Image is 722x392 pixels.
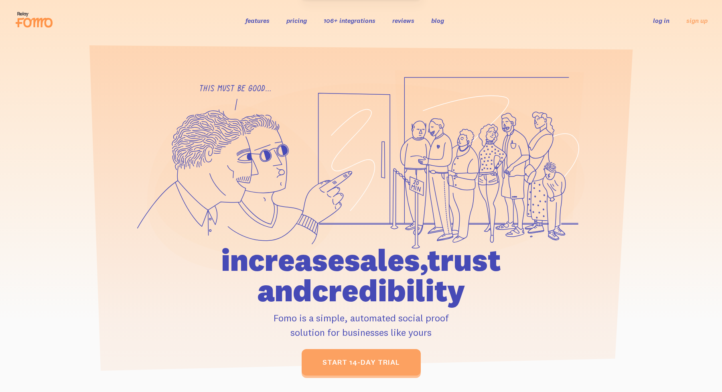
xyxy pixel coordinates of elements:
[175,245,547,306] h1: increase sales, trust and credibility
[653,16,669,24] a: log in
[245,16,270,24] a: features
[302,349,421,376] a: start 14-day trial
[431,16,444,24] a: blog
[324,16,375,24] a: 106+ integrations
[686,16,708,25] a: sign up
[175,311,547,339] p: Fomo is a simple, automated social proof solution for businesses like yours
[286,16,307,24] a: pricing
[392,16,414,24] a: reviews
